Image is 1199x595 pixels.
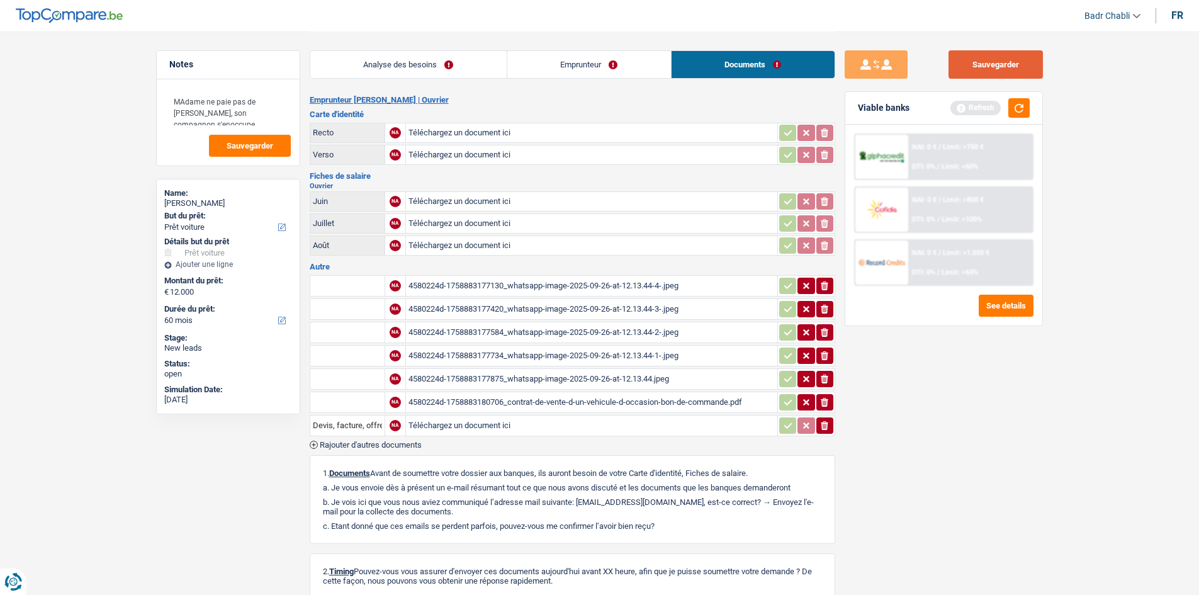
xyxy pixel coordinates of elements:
[169,59,287,70] h5: Notes
[390,218,401,229] div: NA
[408,346,775,365] div: 4580224d-1758883177734_whatsapp-image-2025-09-26-at-12.13.44-1-.jpeg
[164,260,292,269] div: Ajouter une ligne
[310,172,835,180] h3: Fiches de salaire
[390,127,401,139] div: NA
[323,497,822,516] p: b. Je vois ici que vous nous aviez communiqué l’adresse mail suivante: [EMAIL_ADDRESS][DOMAIN_NA...
[390,303,401,315] div: NA
[408,300,775,319] div: 4580224d-1758883177420_whatsapp-image-2025-09-26-at-12.13.44-3-.jpeg
[323,483,822,492] p: a. Je vous envoie dès à présent un e-mail résumant tout ce que nous avons discuté et les doc...
[390,327,401,338] div: NA
[858,198,905,221] img: Cofidis
[310,441,422,449] button: Rajouter d'autres documents
[329,567,354,576] span: Timing
[912,162,935,171] span: DTI: 0%
[408,370,775,388] div: 4580224d-1758883177875_whatsapp-image-2025-09-26-at-12.13.44.jpeg
[164,198,292,208] div: [PERSON_NAME]
[937,162,940,171] span: /
[164,359,292,369] div: Status:
[164,343,292,353] div: New leads
[164,369,292,379] div: open
[313,241,382,250] div: Août
[323,521,822,531] p: c. Etant donné que ces emails se perdent parfois, pouvez-vous me confirmer l’avoir bien reçu?
[408,276,775,295] div: 4580224d-1758883177130_whatsapp-image-2025-09-26-at-12.13.44-4-.jpeg
[912,196,937,204] span: NAI: 0 €
[942,215,982,224] span: Limit: <100%
[950,101,1001,115] div: Refresh
[164,287,169,297] span: €
[310,263,835,271] h3: Autre
[1084,11,1130,21] span: Badr Chabli
[912,268,935,276] span: DTI: 0%
[164,211,290,221] label: But du prêt:
[408,393,775,412] div: 4580224d-1758883180706_contrat-de-vente-d-un-vehicule-d-occasion-bon-de-commande.pdf
[858,150,905,164] img: AlphaCredit
[943,143,984,151] span: Limit: >750 €
[310,95,835,105] h2: Emprunteur [PERSON_NAME] | Ouvrier
[320,441,422,449] span: Rajouter d'autres documents
[942,268,978,276] span: Limit: <60%
[164,304,290,314] label: Durée du prêt:
[390,196,401,207] div: NA
[323,567,822,586] p: 2. Pouvez-vous vous assurer d'envoyer ces documents aujourd'hui avant XX heure, afin que je puiss...
[1074,6,1140,26] a: Badr Chabli
[164,385,292,395] div: Simulation Date:
[310,110,835,118] h3: Carte d'identité
[164,188,292,198] div: Name:
[1171,9,1183,21] div: fr
[329,468,370,478] span: Documents
[310,183,835,190] h2: Ouvrier
[938,196,941,204] span: /
[938,249,941,257] span: /
[390,240,401,251] div: NA
[943,196,984,204] span: Limit: >800 €
[937,215,940,224] span: /
[164,276,290,286] label: Montant du prêt:
[943,249,989,257] span: Limit: >1.033 €
[164,237,292,247] div: Détails but du prêt
[390,373,401,385] div: NA
[313,128,382,137] div: Recto
[390,397,401,408] div: NA
[858,251,905,274] img: Record Credits
[912,215,935,224] span: DTI: 0%
[858,103,909,113] div: Viable banks
[313,218,382,228] div: Juillet
[164,395,292,405] div: [DATE]
[310,51,507,78] a: Analyse des besoins
[949,50,1043,79] button: Sauvegarder
[912,249,937,257] span: NAI: 0 €
[979,295,1033,317] button: See details
[16,8,123,23] img: TopCompare Logo
[390,420,401,431] div: NA
[942,162,978,171] span: Limit: <60%
[912,143,937,151] span: NAI: 0 €
[408,323,775,342] div: 4580224d-1758883177584_whatsapp-image-2025-09-26-at-12.13.44-2-.jpeg
[672,51,835,78] a: Documents
[227,142,273,150] span: Sauvegarder
[390,149,401,161] div: NA
[313,150,382,159] div: Verso
[323,468,822,478] p: 1. Avant de soumettre votre dossier aux banques, ils auront besoin de votre Carte d'identité, Fic...
[390,350,401,361] div: NA
[507,51,671,78] a: Emprunteur
[938,143,941,151] span: /
[164,333,292,343] div: Stage:
[390,280,401,292] div: NA
[937,268,940,276] span: /
[209,135,291,157] button: Sauvegarder
[313,196,382,206] div: Juin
